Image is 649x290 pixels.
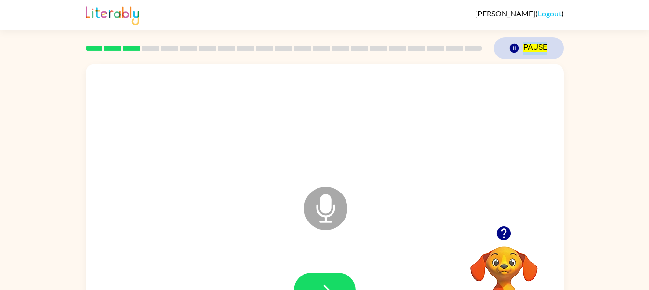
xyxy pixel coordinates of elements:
[475,9,564,18] div: ( )
[494,37,564,59] button: Pause
[538,9,562,18] a: Logout
[475,9,535,18] span: [PERSON_NAME]
[86,4,139,25] img: Literably
[523,44,547,52] msreadoutspan: Pause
